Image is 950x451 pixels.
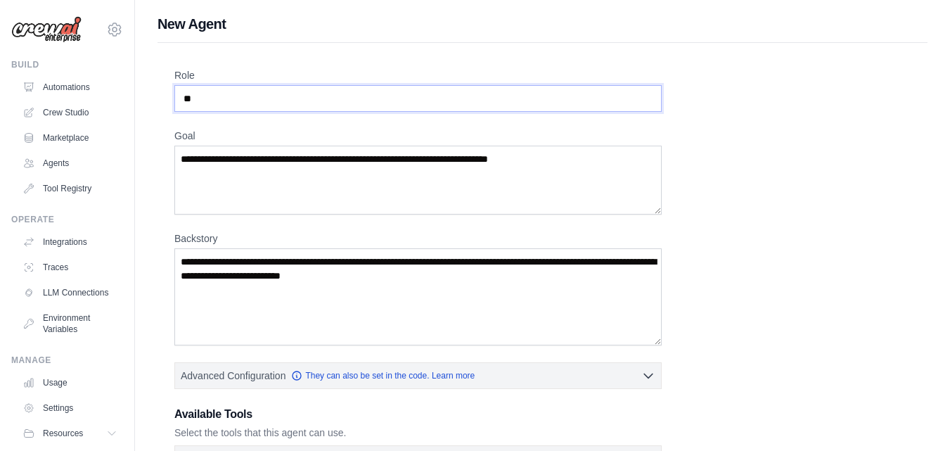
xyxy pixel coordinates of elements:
[17,127,123,149] a: Marketplace
[17,371,123,394] a: Usage
[17,307,123,341] a: Environment Variables
[11,355,123,366] div: Manage
[174,129,662,143] label: Goal
[17,256,123,279] a: Traces
[291,370,475,381] a: They can also be set in the code. Learn more
[17,231,123,253] a: Integrations
[175,363,661,388] button: Advanced Configuration They can also be set in the code. Learn more
[17,177,123,200] a: Tool Registry
[11,59,123,70] div: Build
[174,68,662,82] label: Role
[17,397,123,419] a: Settings
[17,281,123,304] a: LLM Connections
[43,428,83,439] span: Resources
[17,152,123,174] a: Agents
[17,101,123,124] a: Crew Studio
[174,406,662,423] h3: Available Tools
[17,76,123,99] a: Automations
[174,426,662,440] p: Select the tools that this agent can use.
[174,231,662,246] label: Backstory
[17,422,123,445] button: Resources
[11,16,82,43] img: Logo
[11,214,123,225] div: Operate
[158,14,927,34] h1: New Agent
[181,369,285,383] span: Advanced Configuration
